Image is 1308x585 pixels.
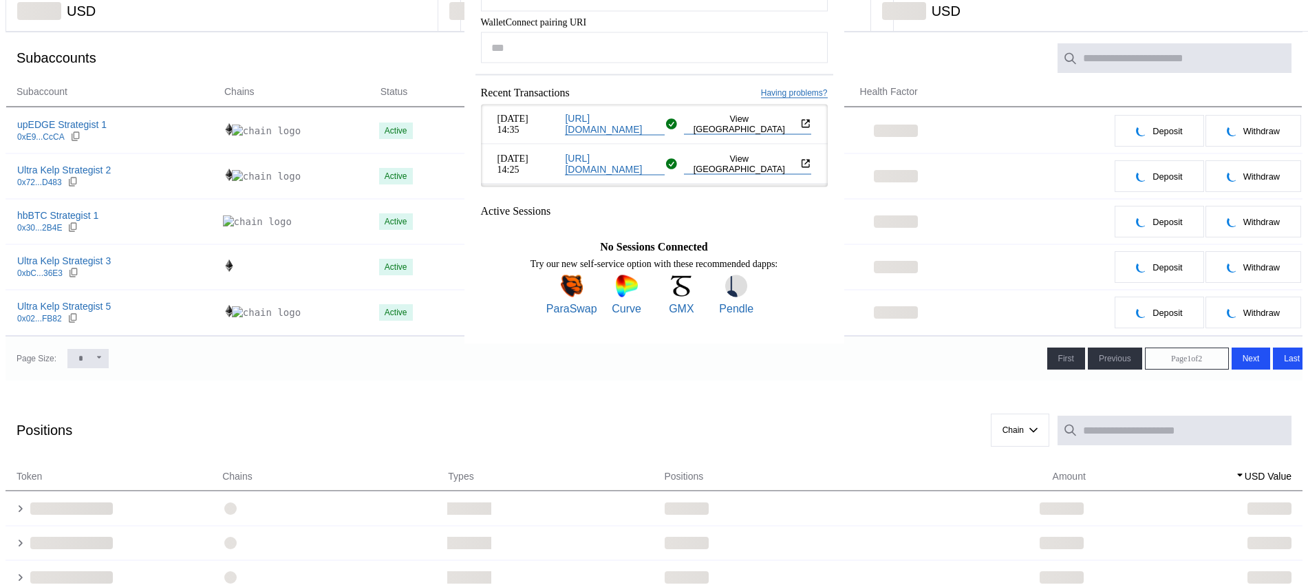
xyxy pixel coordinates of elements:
[725,275,747,297] img: Pendle
[17,354,56,363] div: Page Size:
[601,275,652,315] a: CurveCurve
[497,113,560,135] span: [DATE] 14:35
[223,123,235,136] img: chain logo
[1152,308,1182,318] span: Deposit
[664,469,703,484] span: Positions
[385,126,407,136] div: Active
[616,275,638,297] img: Curve
[1245,469,1291,484] span: USD Value
[1227,216,1238,227] img: pending
[1152,126,1182,136] span: Deposit
[546,275,597,315] a: ParaSwapParaSwap
[1227,307,1238,318] img: pending
[1227,171,1238,182] img: pending
[1152,171,1182,182] span: Deposit
[67,2,96,20] div: USD
[481,87,570,99] span: Recent Transactions
[223,169,235,181] img: chain logo
[1243,354,1260,363] span: Next
[1136,216,1147,227] img: pending
[232,170,301,182] img: chain logo
[17,178,62,187] div: 0x72...D483
[224,85,255,99] span: Chains
[530,259,778,270] span: Try our new self-service option with these recommended dapps:
[684,153,811,175] a: View [GEOGRAPHIC_DATA]
[670,275,692,297] img: GMX
[481,17,828,28] span: WalletConnect pairing URI
[1227,125,1238,136] img: pending
[669,303,694,315] span: GMX
[1284,354,1300,363] span: Last
[711,275,762,315] a: PendlePendle
[497,153,560,175] span: [DATE] 14:25
[1136,307,1147,318] img: pending
[17,314,62,323] div: 0x02...FB82
[232,125,301,137] img: chain logo
[17,164,111,176] div: Ultra Kelp Strategist 2
[1243,217,1280,227] span: Withdraw
[684,114,811,134] button: View [GEOGRAPHIC_DATA]
[17,118,107,131] div: upEDGE Strategist 1
[1136,262,1147,273] img: pending
[719,303,753,315] span: Pendle
[223,215,292,228] img: chain logo
[684,153,811,174] button: View [GEOGRAPHIC_DATA]
[1136,171,1147,182] img: pending
[385,262,407,272] div: Active
[1136,125,1147,136] img: pending
[385,308,407,317] div: Active
[448,469,473,484] span: Types
[1003,425,1024,435] span: Chain
[1053,469,1086,484] span: Amount
[1243,171,1280,182] span: Withdraw
[380,85,408,99] span: Status
[1243,126,1280,136] span: Withdraw
[1243,262,1280,273] span: Withdraw
[600,241,707,253] span: No Sessions Connected
[232,306,301,319] img: chain logo
[17,268,63,278] div: 0xbC...36E3
[1058,354,1074,363] span: First
[223,305,235,317] img: chain logo
[932,2,961,20] div: USD
[1171,354,1202,364] span: Page 1 of 2
[17,50,96,66] div: Subaccounts
[17,255,111,267] div: Ultra Kelp Strategist 3
[1099,354,1131,363] span: Previous
[17,132,65,142] div: 0xE9...CcCA
[1227,262,1238,273] img: pending
[761,87,828,98] a: Having problems?
[565,113,665,136] a: [URL][DOMAIN_NAME]
[656,275,707,315] a: GMXGMX
[481,205,551,217] span: Active Sessions
[385,171,407,181] div: Active
[17,85,67,99] span: Subaccount
[546,303,597,315] span: ParaSwap
[1152,262,1182,273] span: Deposit
[17,469,42,484] span: Token
[17,209,98,222] div: hbBTC Strategist 1
[17,423,72,438] div: Positions
[17,300,111,312] div: Ultra Kelp Strategist 5
[1152,217,1182,227] span: Deposit
[612,303,641,315] span: Curve
[223,259,235,272] img: chain logo
[684,114,811,135] a: View [GEOGRAPHIC_DATA]
[1243,308,1280,318] span: Withdraw
[222,469,253,484] span: Chains
[17,223,62,233] div: 0x30...2B4E
[860,85,918,99] span: Health Factor
[561,275,583,297] img: ParaSwap
[385,217,407,226] div: Active
[565,153,665,175] a: [URL][DOMAIN_NAME]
